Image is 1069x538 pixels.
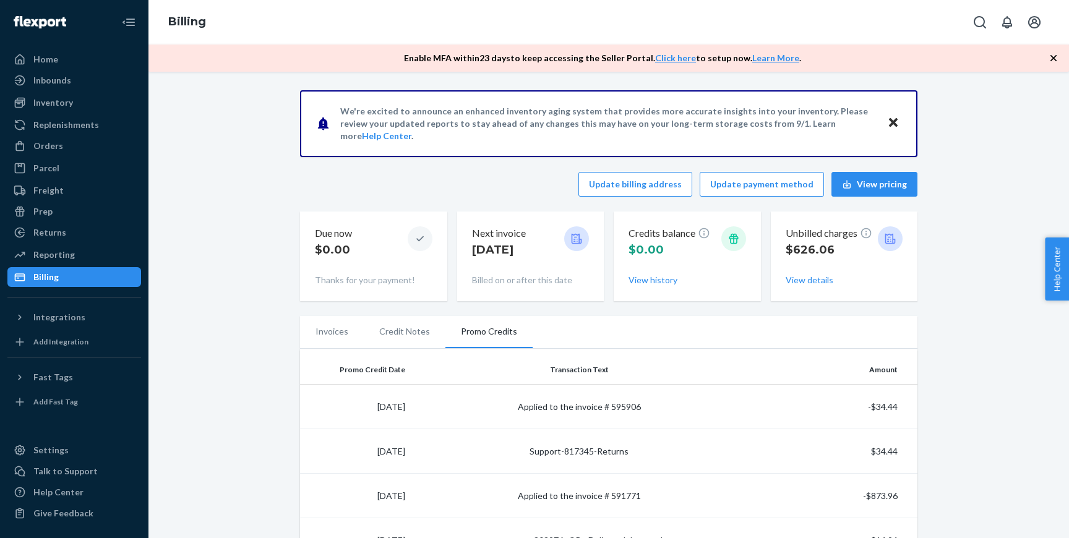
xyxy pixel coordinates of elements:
[33,465,98,477] div: Talk to Support
[749,474,917,518] td: -$873.96
[752,53,799,63] a: Learn More
[7,93,141,113] a: Inventory
[33,119,99,131] div: Replenishments
[315,274,432,286] p: Thanks for your payment!
[158,4,216,40] ol: breadcrumbs
[33,226,66,239] div: Returns
[445,316,533,348] li: Promo Credits
[7,136,141,156] a: Orders
[786,274,833,286] button: View details
[33,311,85,323] div: Integrations
[168,15,206,28] a: Billing
[33,396,78,407] div: Add Fast Tag
[33,53,58,66] div: Home
[33,140,63,152] div: Orders
[629,274,677,286] button: View history
[33,205,53,218] div: Prep
[7,223,141,242] a: Returns
[629,226,710,241] p: Credits balance
[7,440,141,460] a: Settings
[14,16,66,28] img: Flexport logo
[629,243,664,257] span: $0.00
[831,172,917,197] button: View pricing
[33,184,64,197] div: Freight
[7,503,141,523] button: Give Feedback
[315,226,352,241] p: Due now
[472,274,590,286] p: Billed on or after this date
[749,429,917,474] td: $34.44
[410,474,749,518] td: Applied to the invoice # 591771
[7,245,141,265] a: Reporting
[700,172,824,197] button: Update payment method
[33,336,88,347] div: Add Integration
[968,10,992,35] button: Open Search Box
[300,316,364,347] li: Invoices
[33,507,93,519] div: Give Feedback
[33,162,59,174] div: Parcel
[1045,237,1069,301] button: Help Center
[116,10,141,35] button: Close Navigation
[7,307,141,327] button: Integrations
[7,49,141,69] a: Home
[995,10,1020,35] button: Open notifications
[33,371,73,383] div: Fast Tags
[33,271,59,283] div: Billing
[362,130,411,141] a: Help Center
[33,96,73,109] div: Inventory
[472,242,526,258] p: [DATE]
[410,385,749,429] td: Applied to the invoice # 595906
[786,226,872,241] p: Unbilled charges
[749,385,917,429] td: -$34.44
[300,429,410,474] td: [DATE]
[7,332,141,352] a: Add Integration
[410,355,749,385] th: Transaction Text
[655,53,696,63] a: Click here
[340,105,875,142] p: We're excited to announce an enhanced inventory aging system that provides more accurate insights...
[786,242,872,258] p: $626.06
[33,74,71,87] div: Inbounds
[472,226,526,241] p: Next invoice
[300,355,410,385] th: Promo Credit Date
[7,181,141,200] a: Freight
[7,482,141,502] a: Help Center
[7,367,141,387] button: Fast Tags
[33,444,69,456] div: Settings
[7,115,141,135] a: Replenishments
[404,52,801,64] p: Enable MFA within 23 days to keep accessing the Seller Portal. to setup now. .
[7,461,141,481] a: Talk to Support
[7,392,141,412] a: Add Fast Tag
[749,355,917,385] th: Amount
[7,202,141,221] a: Prep
[300,385,410,429] td: [DATE]
[300,474,410,518] td: [DATE]
[1022,10,1047,35] button: Open account menu
[7,70,141,90] a: Inbounds
[885,114,901,132] button: Close
[315,242,352,258] p: $0.00
[364,316,445,347] li: Credit Notes
[7,158,141,178] a: Parcel
[33,249,75,261] div: Reporting
[410,429,749,474] td: Support-817345-Returns
[578,172,692,197] button: Update billing address
[7,267,141,287] a: Billing
[33,486,84,498] div: Help Center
